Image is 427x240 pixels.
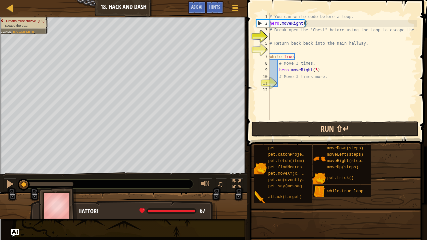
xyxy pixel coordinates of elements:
span: ♫ [217,179,224,189]
span: pet.moveXY(x, y) [268,171,307,176]
div: Sort New > Old [3,9,424,15]
button: Ctrl + P: Pause [3,178,17,192]
img: thang_avatar_frame.png [38,187,77,224]
span: moveLeft(steps) [327,152,363,157]
div: 4 [256,33,270,40]
div: 12 [256,87,270,93]
div: Delete [3,21,424,27]
div: Sign out [3,33,424,39]
div: 3 [256,27,270,33]
span: moveRight(steps) [327,159,366,163]
span: pet.catchProjectile(arrow) [268,152,331,157]
div: Hattori [78,207,210,216]
span: while-true loop [327,189,363,194]
span: pet.findNearestByType(type) [268,165,333,170]
div: Move To ... [3,15,424,21]
span: pet.say(message) [268,184,307,189]
div: 10 [256,73,270,80]
span: attack(target) [268,195,302,199]
button: Show game menu [227,1,244,17]
img: portrait.png [254,162,267,175]
button: Toggle fullscreen [230,178,244,192]
span: Hints [209,4,220,10]
div: 11 [256,80,270,87]
span: moveDown(steps) [327,146,363,151]
div: 9 [256,67,270,73]
div: Options [3,27,424,33]
div: 2 [257,20,270,27]
button: ♫ [216,178,227,192]
div: Move To ... [3,45,424,51]
span: pet [268,146,276,151]
span: moveUp(steps) [327,165,359,170]
button: Run ⇧↵ [252,121,419,137]
div: Rename [3,39,424,45]
span: pet.trick() [327,176,354,180]
button: Adjust volume [199,178,212,192]
img: portrait.png [254,191,267,204]
div: health: 66.7 / 66.7 [139,208,205,214]
span: pet.fetch(item) [268,159,304,163]
button: Ask AI [188,1,206,14]
div: 1 [256,13,270,20]
img: portrait.png [313,185,326,198]
div: 6 [256,47,270,53]
img: portrait.png [313,172,326,185]
span: 67 [200,207,205,215]
div: 8 [256,60,270,67]
img: portrait.png [313,152,326,165]
div: Sort A > Z [3,3,424,9]
div: 5 [256,40,270,47]
button: Ask AI [11,229,19,237]
div: 7 [256,53,270,60]
span: pet.on(eventType, handler) [268,178,331,182]
span: Ask AI [191,4,202,10]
